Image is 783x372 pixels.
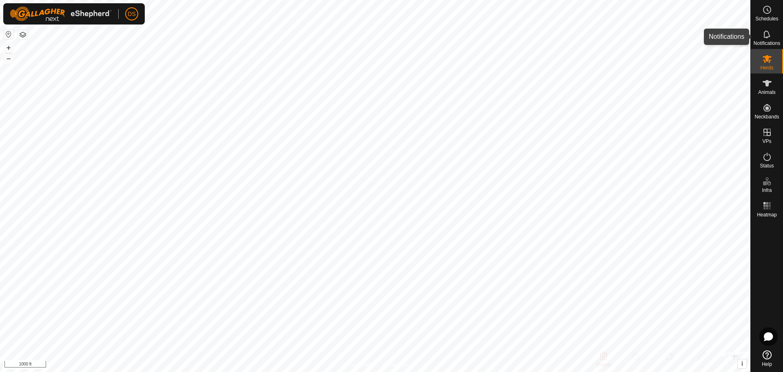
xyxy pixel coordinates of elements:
span: Heatmap [757,212,777,217]
span: VPs [762,139,771,144]
span: Schedules [755,16,778,21]
button: i [738,359,747,368]
button: + [4,43,13,53]
span: DS [128,10,135,18]
a: Privacy Policy [343,361,374,369]
span: i [741,360,743,367]
span: Status [760,163,774,168]
a: Help [751,347,783,370]
span: Notifications [754,41,780,46]
button: Reset Map [4,29,13,39]
span: Herds [760,65,773,70]
button: Map Layers [18,30,28,40]
a: Contact Us [383,361,407,369]
span: Animals [758,90,776,95]
span: Help [762,362,772,367]
img: Gallagher Logo [10,7,112,21]
button: – [4,53,13,63]
span: Neckbands [754,114,779,119]
span: Infra [762,188,772,193]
